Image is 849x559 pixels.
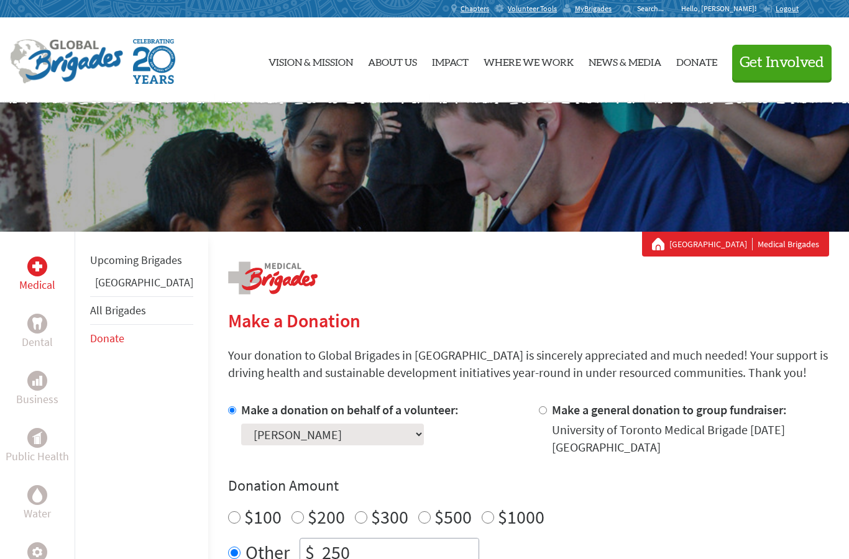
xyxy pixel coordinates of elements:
input: Search... [637,4,672,13]
div: Medical [27,257,47,276]
img: Public Health [32,432,42,444]
a: Logout [763,4,799,14]
li: Greece [90,274,193,296]
div: University of Toronto Medical Brigade [DATE] [GEOGRAPHIC_DATA] [552,421,830,456]
p: Medical [19,276,55,294]
p: Public Health [6,448,69,465]
div: Business [27,371,47,391]
a: Where We Work [484,28,574,93]
img: Business [32,376,42,386]
h2: Make a Donation [228,309,829,332]
label: $100 [244,505,282,529]
div: Dental [27,314,47,334]
a: Impact [432,28,469,93]
a: MedicalMedical [19,257,55,294]
span: Logout [776,4,799,13]
li: Upcoming Brigades [90,247,193,274]
img: Global Brigades Logo [10,39,123,84]
a: News & Media [589,28,661,93]
label: $200 [308,505,345,529]
a: Donate [676,28,717,93]
p: Water [24,505,51,522]
img: logo-medical.png [228,261,318,294]
a: [GEOGRAPHIC_DATA] [95,275,193,289]
img: Global Brigades Celebrating 20 Years [133,39,175,84]
img: Engineering [32,547,42,557]
li: Donate [90,325,193,352]
span: Volunteer Tools [508,4,557,14]
a: All Brigades [90,303,146,317]
img: Water [32,488,42,502]
a: Donate [90,331,124,345]
a: BusinessBusiness [16,371,58,408]
button: Get Involved [732,45,832,80]
div: Water [27,485,47,505]
div: Public Health [27,428,47,448]
div: Medical Brigades [652,238,819,250]
p: Hello, [PERSON_NAME]! [681,4,763,14]
p: Dental [22,334,53,351]
label: Make a general donation to group fundraiser: [552,402,787,417]
label: $1000 [498,505,544,529]
a: Public HealthPublic Health [6,428,69,465]
label: Make a donation on behalf of a volunteer: [241,402,459,417]
label: $300 [371,505,408,529]
li: All Brigades [90,296,193,325]
a: WaterWater [24,485,51,522]
a: [GEOGRAPHIC_DATA] [669,238,753,250]
img: Dental [32,317,42,329]
span: MyBrigades [575,4,612,14]
a: Vision & Mission [268,28,353,93]
span: Chapters [461,4,489,14]
h4: Donation Amount [228,476,829,496]
p: Business [16,391,58,408]
p: Your donation to Global Brigades in [GEOGRAPHIC_DATA] is sincerely appreciated and much needed! Y... [228,347,829,381]
span: Get Involved [740,55,824,70]
img: Medical [32,261,42,271]
a: About Us [368,28,417,93]
label: $500 [434,505,472,529]
a: Upcoming Brigades [90,253,182,267]
a: DentalDental [22,314,53,351]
